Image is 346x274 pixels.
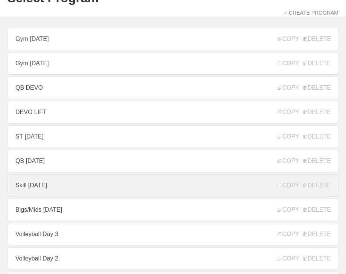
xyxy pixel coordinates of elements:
span: DELETE [303,255,331,262]
span: COPY [278,206,299,213]
span: DELETE [303,109,331,116]
a: Volleyball Day 2 [8,247,338,270]
iframe: Chat Widget [308,238,346,274]
span: DELETE [303,158,331,164]
span: COPY [278,158,299,164]
a: QB [DATE] [8,150,338,172]
span: COPY [278,109,299,116]
a: DEVO LIFT [8,101,338,123]
span: DELETE [303,182,331,189]
span: COPY [278,60,299,67]
a: ST [DATE] [8,125,338,148]
span: COPY [278,231,299,238]
span: DELETE [303,84,331,91]
span: COPY [278,84,299,91]
span: COPY [278,133,299,140]
span: COPY [278,36,299,42]
a: Volleyball Day 3 [8,223,338,245]
span: COPY [278,255,299,262]
a: Skill [DATE] [8,174,338,197]
a: Gym [DATE] [8,28,338,50]
span: DELETE [303,133,331,140]
span: DELETE [303,36,331,42]
span: DELETE [303,231,331,238]
a: Bigs/Mids [DATE] [8,199,338,221]
a: QB DEVO [8,77,338,99]
a: + CREATE PROGRAM [284,10,338,16]
span: DELETE [303,60,331,67]
span: DELETE [303,206,331,213]
a: Gym [DATE] [8,52,338,75]
span: COPY [278,182,299,189]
